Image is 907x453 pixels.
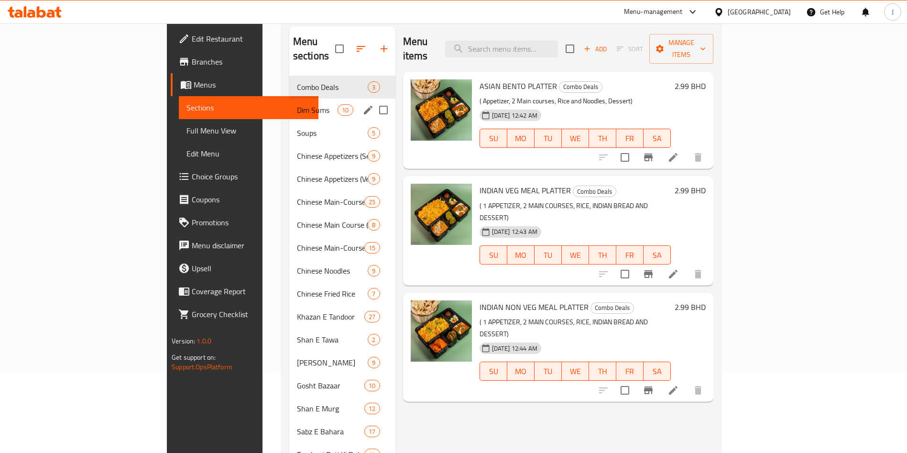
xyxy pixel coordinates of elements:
[289,190,395,213] div: Chinese Main-Course (Poultry & Meat)25
[368,175,379,184] span: 9
[289,374,395,397] div: Gosht Bazaar10
[297,334,368,345] div: Shan E Tawa
[566,248,585,262] span: WE
[171,27,318,50] a: Edit Restaurant
[368,81,380,93] div: items
[368,150,380,162] div: items
[480,79,557,93] span: ASIAN BENTO PLATTER
[172,335,195,347] span: Version:
[192,194,311,205] span: Coupons
[192,309,311,320] span: Grocery Checklist
[350,37,372,60] span: Sort sections
[589,245,616,265] button: TH
[647,248,667,262] span: SA
[637,146,660,169] button: Branch-specific-item
[289,328,395,351] div: Shan E Tawa2
[368,288,380,299] div: items
[297,357,368,368] div: Samundari Khazana
[573,186,616,197] span: Combo Deals
[329,39,350,59] span: Select all sections
[637,379,660,402] button: Branch-specific-item
[365,381,379,390] span: 10
[562,129,589,148] button: WE
[297,403,364,414] span: Shan E Murg
[186,125,311,136] span: Full Menu View
[297,150,368,162] span: Chinese Appetizers (Seafood & Poultry)
[559,81,602,93] div: Combo Deals
[179,96,318,119] a: Sections
[368,357,380,368] div: items
[611,42,649,56] span: Select section first
[667,152,679,163] a: Edit menu item
[488,344,541,353] span: [DATE] 12:44 AM
[484,365,503,378] span: SU
[507,362,535,381] button: MO
[649,34,713,64] button: Manage items
[171,211,318,234] a: Promotions
[644,362,671,381] button: SA
[892,7,894,17] span: J
[480,200,671,224] p: ( 1 APPETIZER, 2 MAIN COURSES, RICE, INDIAN BREAD AND DESSERT)
[364,403,380,414] div: items
[368,334,380,345] div: items
[511,365,531,378] span: MO
[535,362,562,381] button: TU
[338,106,352,115] span: 10
[582,44,608,55] span: Add
[368,152,379,161] span: 9
[368,265,380,276] div: items
[171,234,318,257] a: Menu disclaimer
[647,132,667,145] span: SA
[580,42,611,56] button: Add
[192,217,311,228] span: Promotions
[562,245,589,265] button: WE
[411,300,472,362] img: INDIAN NON VEG MEAL PLATTER
[171,280,318,303] a: Coverage Report
[171,73,318,96] a: Menus
[364,380,380,391] div: items
[616,245,644,265] button: FR
[624,6,683,18] div: Menu-management
[364,242,380,254] div: items
[289,213,395,236] div: Chinese Main Course (Vegetables)8
[297,104,338,116] span: Dim Sums
[484,132,503,145] span: SU
[403,34,434,63] h2: Menu items
[535,129,562,148] button: TU
[480,129,507,148] button: SU
[538,132,558,145] span: TU
[616,129,644,148] button: FR
[480,183,571,198] span: INDIAN VEG MEAL PLATTER
[511,248,531,262] span: MO
[365,427,379,436] span: 17
[186,148,311,159] span: Edit Menu
[667,268,679,280] a: Edit menu item
[560,39,580,59] span: Select section
[297,311,364,322] span: Khazan E Tandoor
[573,186,616,197] div: Combo Deals
[368,83,379,92] span: 3
[297,288,368,299] span: Chinese Fried Rice
[197,335,211,347] span: 1.0.0
[368,173,380,185] div: items
[297,265,368,276] div: Chinese Noodles
[365,243,379,253] span: 15
[538,248,558,262] span: TU
[675,184,706,197] h6: 2.99 BHD
[411,79,472,141] img: ASIAN BENTO PLATTER
[297,196,364,208] span: Chinese Main-Course (Poultry & Meat)
[480,95,671,107] p: ( Appetizer, 2 Main courses, Rice and Noodles, Dessert)
[562,362,589,381] button: WE
[507,129,535,148] button: MO
[675,79,706,93] h6: 2.99 BHD
[297,380,364,391] span: Gosht Bazaar
[589,129,616,148] button: TH
[591,302,634,313] span: Combo Deals
[364,196,380,208] div: items
[615,264,635,284] span: Select to update
[192,240,311,251] span: Menu disclaimer
[368,266,379,276] span: 9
